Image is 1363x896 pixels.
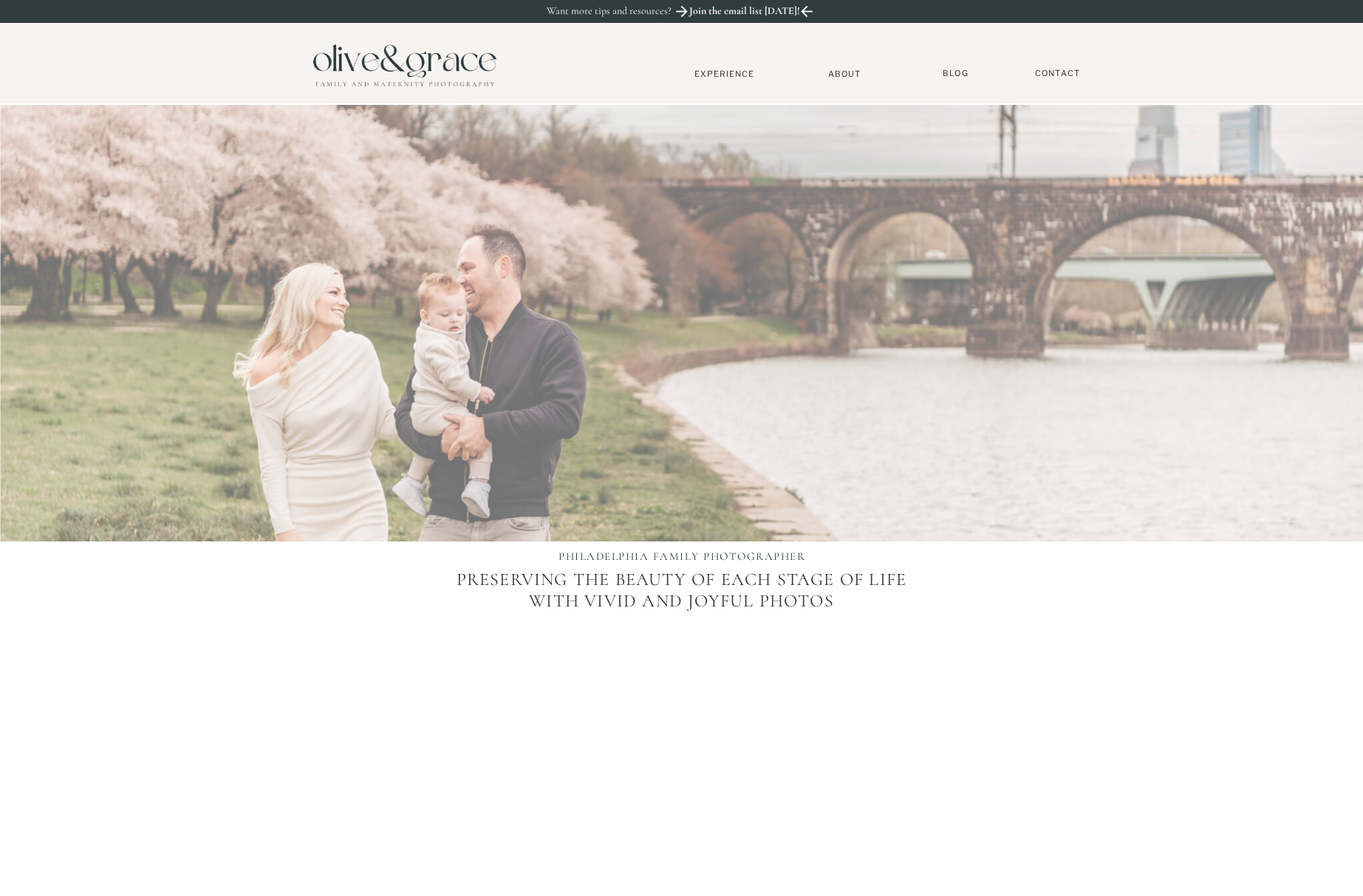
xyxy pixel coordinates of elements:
[822,69,867,78] a: About
[688,5,802,21] a: Join the email list [DATE]!
[445,570,919,662] p: Preserving the beauty of each stage of life with vivid and joyful photos
[937,68,974,79] a: BLOG
[676,69,773,79] a: Experience
[1028,68,1087,79] a: Contact
[525,550,840,566] h1: PHILADELPHIA FAMILY PHOTOGRAPHER
[547,5,703,18] p: Want more tips and resources?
